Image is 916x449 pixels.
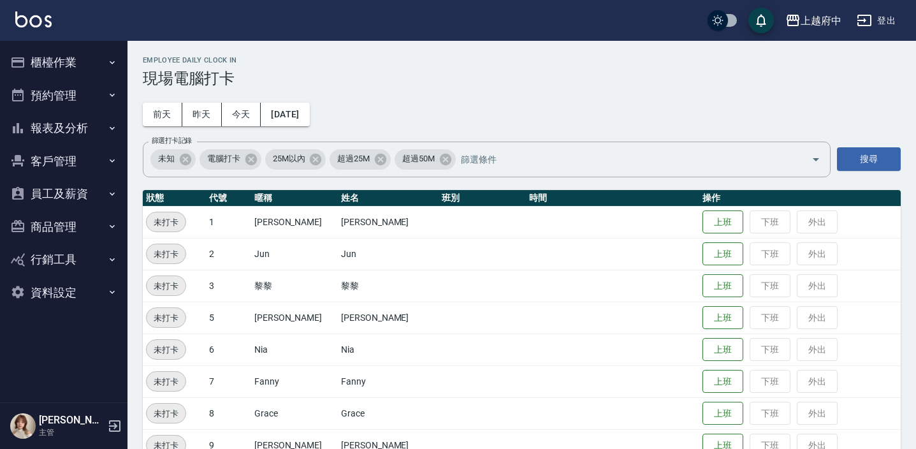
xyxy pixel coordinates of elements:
[200,149,261,170] div: 電腦打卡
[147,407,185,420] span: 未打卡
[338,206,439,238] td: [PERSON_NAME]
[852,9,901,33] button: 登出
[458,148,789,170] input: 篩選條件
[5,243,122,276] button: 行銷工具
[338,397,439,429] td: Grace
[338,190,439,207] th: 姓名
[206,238,251,270] td: 2
[251,190,338,207] th: 暱稱
[338,334,439,365] td: Nia
[147,247,185,261] span: 未打卡
[251,270,338,302] td: 黎黎
[5,79,122,112] button: 預約管理
[147,343,185,357] span: 未打卡
[702,274,743,298] button: 上班
[143,70,901,87] h3: 現場電腦打卡
[5,177,122,210] button: 員工及薪資
[152,136,192,145] label: 篩選打卡記錄
[150,149,196,170] div: 未知
[206,190,251,207] th: 代號
[5,210,122,244] button: 商品管理
[837,147,901,171] button: 搜尋
[338,302,439,334] td: [PERSON_NAME]
[699,190,901,207] th: 操作
[206,334,251,365] td: 6
[526,190,699,207] th: 時間
[702,242,743,266] button: 上班
[150,152,182,165] span: 未知
[801,13,841,29] div: 上越府中
[780,8,847,34] button: 上越府中
[702,402,743,425] button: 上班
[39,414,104,427] h5: [PERSON_NAME]
[206,270,251,302] td: 3
[147,311,185,325] span: 未打卡
[338,270,439,302] td: 黎黎
[182,103,222,126] button: 昨天
[5,276,122,309] button: 資料設定
[206,206,251,238] td: 1
[251,334,338,365] td: Nia
[806,149,826,170] button: Open
[261,103,309,126] button: [DATE]
[251,238,338,270] td: Jun
[39,427,104,438] p: 主管
[206,397,251,429] td: 8
[395,152,442,165] span: 超過50M
[330,152,377,165] span: 超過25M
[15,11,52,27] img: Logo
[265,149,326,170] div: 25M以內
[330,149,391,170] div: 超過25M
[143,56,901,64] h2: Employee Daily Clock In
[143,190,206,207] th: 狀態
[251,397,338,429] td: Grace
[395,149,456,170] div: 超過50M
[338,238,439,270] td: Jun
[265,152,313,165] span: 25M以內
[5,145,122,178] button: 客戶管理
[702,370,743,394] button: 上班
[702,210,743,234] button: 上班
[206,365,251,397] td: 7
[702,306,743,330] button: 上班
[147,279,185,293] span: 未打卡
[251,302,338,334] td: [PERSON_NAME]
[5,112,122,145] button: 報表及分析
[147,375,185,388] span: 未打卡
[748,8,774,33] button: save
[222,103,261,126] button: 今天
[251,206,338,238] td: [PERSON_NAME]
[10,413,36,439] img: Person
[338,365,439,397] td: Fanny
[206,302,251,334] td: 5
[147,216,185,229] span: 未打卡
[143,103,182,126] button: 前天
[5,46,122,79] button: 櫃檯作業
[200,152,248,165] span: 電腦打卡
[702,338,743,362] button: 上班
[251,365,338,397] td: Fanny
[439,190,525,207] th: 班別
